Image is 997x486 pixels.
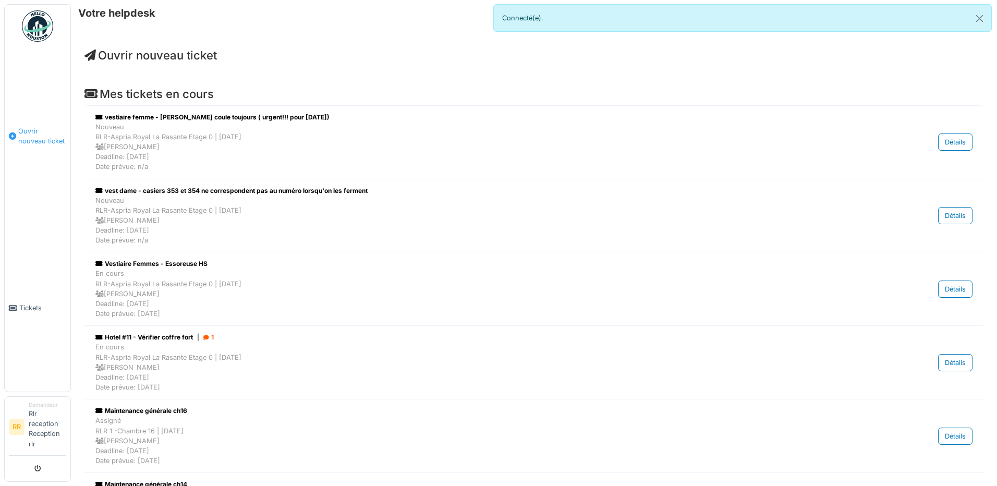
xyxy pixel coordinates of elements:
div: Hotel #11 - Vérifier coffre fort [95,333,845,342]
a: Ouvrir nouveau ticket [5,47,70,224]
a: Maintenance générale ch16 AssignéRLR 1 -Chambre 16 | [DATE] [PERSON_NAME]Deadline: [DATE]Date pré... [93,404,975,468]
div: Détails [938,133,972,151]
span: Ouvrir nouveau ticket [18,126,66,146]
h4: Mes tickets en cours [84,87,983,101]
a: Vestiaire Femmes - Essoreuse HS En coursRLR-Aspria Royal La Rasante Etage 0 | [DATE] [PERSON_NAME... [93,257,975,321]
a: vest dame - casiers 353 et 354 ne correspondent pas au numéro lorsqu'on les ferment NouveauRLR-As... [93,184,975,248]
div: Nouveau RLR-Aspria Royal La Rasante Etage 0 | [DATE] [PERSON_NAME] Deadline: [DATE] Date prévue: n/a [95,122,845,172]
img: Badge_color-CXgf-gQk.svg [22,10,53,42]
div: Vestiaire Femmes - Essoreuse HS [95,259,845,269]
div: Détails [938,428,972,445]
div: Nouveau RLR-Aspria Royal La Rasante Etage 0 | [DATE] [PERSON_NAME] Deadline: [DATE] Date prévue: n/a [95,196,845,246]
li: Rlr reception Reception rlr [29,401,66,453]
button: Close [968,5,991,32]
div: Maintenance générale ch16 [95,406,845,416]
a: vestiaire femme - [PERSON_NAME] coule toujours ( urgent!!! pour [DATE]) NouveauRLR-Aspria Royal L... [93,110,975,175]
a: RR DemandeurRlr reception Reception rlr [9,401,66,456]
a: Hotel #11 - Vérifier coffre fort| 1 En coursRLR-Aspria Royal La Rasante Etage 0 | [DATE] [PERSON_... [93,330,975,395]
div: En cours RLR-Aspria Royal La Rasante Etage 0 | [DATE] [PERSON_NAME] Deadline: [DATE] Date prévue:... [95,269,845,319]
div: vest dame - casiers 353 et 354 ne correspondent pas au numéro lorsqu'on les ferment [95,186,845,196]
div: Détails [938,207,972,224]
h6: Votre helpdesk [78,7,155,19]
div: En cours RLR-Aspria Royal La Rasante Etage 0 | [DATE] [PERSON_NAME] Deadline: [DATE] Date prévue:... [95,342,845,392]
div: Connecté(e). [493,4,992,32]
div: Assigné RLR 1 -Chambre 16 | [DATE] [PERSON_NAME] Deadline: [DATE] Date prévue: [DATE] [95,416,845,466]
a: Ouvrir nouveau ticket [84,48,217,62]
li: RR [9,419,25,435]
span: Tickets [19,303,66,313]
div: vestiaire femme - [PERSON_NAME] coule toujours ( urgent!!! pour [DATE]) [95,113,845,122]
span: | [197,333,199,342]
div: Détails [938,354,972,371]
div: Demandeur [29,401,66,409]
a: Tickets [5,224,70,391]
div: Détails [938,281,972,298]
div: 1 [203,333,214,342]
